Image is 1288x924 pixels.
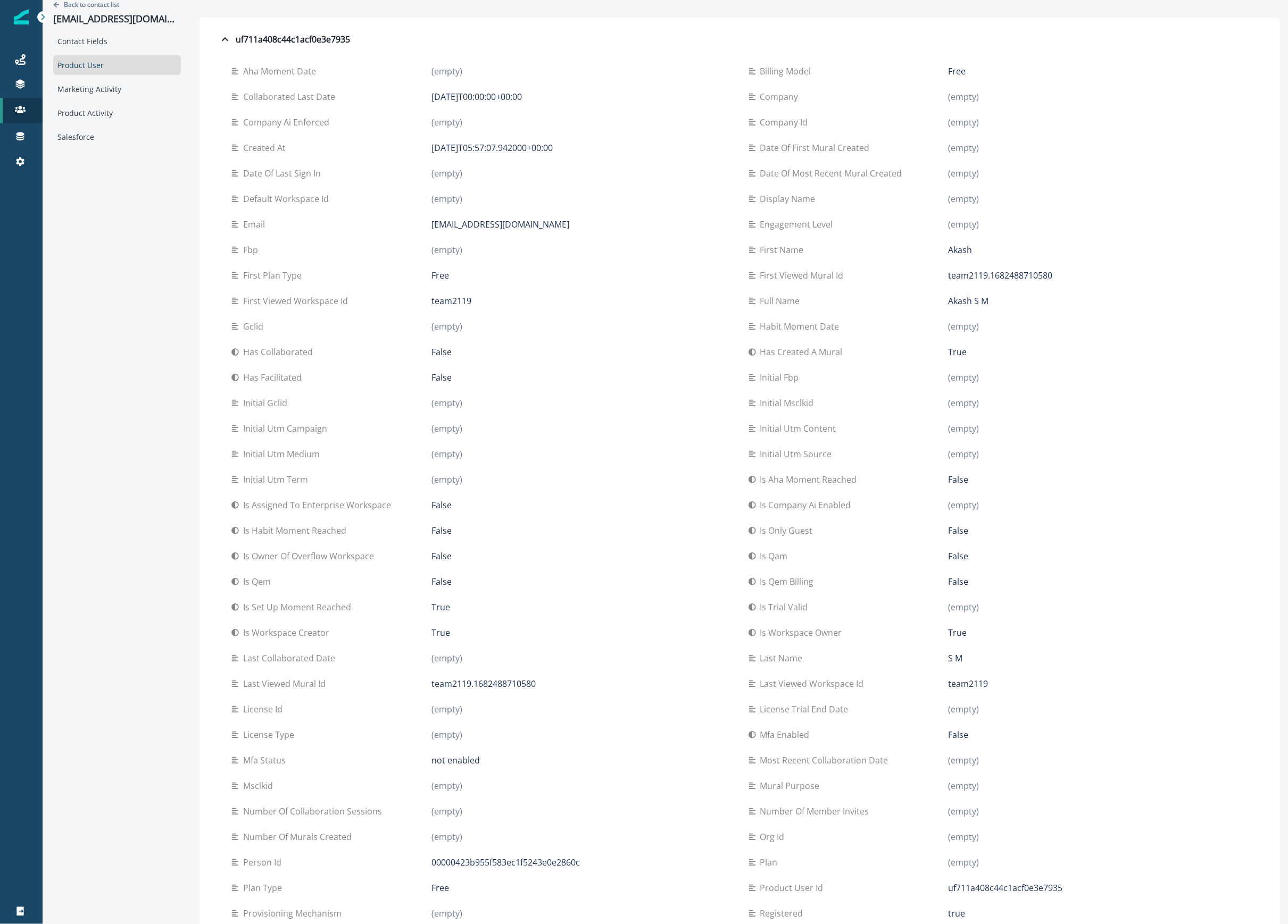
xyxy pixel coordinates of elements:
[243,779,277,792] p: Msclkid
[53,103,181,123] div: Product Activity
[760,677,868,690] p: Last viewed workspace id
[431,499,452,511] p: False
[948,626,967,639] p: True
[948,677,988,690] p: team2119
[760,550,792,562] p: Is qam
[431,626,450,639] p: True
[760,141,874,154] p: Date of first mural created
[948,805,979,818] p: (empty)
[431,269,449,282] p: Free
[760,448,836,460] p: Initial utm source
[948,754,979,767] p: (empty)
[760,907,808,920] p: Registered
[219,33,350,46] div: uf711a408c44c1acf0e3e7935
[243,448,324,460] p: Initial utm medium
[243,397,292,409] p: Initial gclid
[431,90,522,103] p: [DATE]T00:00:00+00:00
[53,13,181,25] p: [EMAIL_ADDRESS][DOMAIN_NAME]
[948,371,979,384] p: (empty)
[760,320,844,333] p: Habit moment date
[243,805,386,818] p: Number of collaboration sessions
[243,830,356,843] p: Number of murals created
[431,192,462,205] p: (empty)
[431,728,462,741] p: (empty)
[243,269,306,282] p: First plan type
[243,677,330,690] p: Last viewed mural id
[948,856,979,869] p: (empty)
[243,652,339,665] p: Last collaborated date
[431,805,462,818] p: (empty)
[243,243,262,256] p: Fbp
[948,218,979,231] p: (empty)
[760,473,861,486] p: Is aha moment reached
[948,601,979,614] p: (empty)
[760,881,828,894] p: Product user id
[760,754,893,767] p: Most recent collaboration date
[948,346,967,358] p: True
[760,703,853,716] p: License trial end date
[760,499,855,511] p: Is company ai enabled
[760,728,814,741] p: Mfa enabled
[431,754,480,767] p: not enabled
[243,167,325,180] p: Date of last sign in
[431,346,452,358] p: False
[948,652,962,665] p: S M
[948,575,968,588] p: False
[431,830,462,843] p: (empty)
[431,703,462,716] p: (empty)
[760,243,808,256] p: First name
[948,65,966,78] p: Free
[243,499,395,511] p: Is assigned to enterprise workspace
[243,90,339,103] p: Collaborated last date
[243,626,334,639] p: Is workspace creator
[760,295,804,307] p: Full name
[948,703,979,716] p: (empty)
[243,141,290,154] p: Created at
[243,550,378,562] p: Is owner of overflow workspace
[760,805,874,818] p: Number of member invites
[243,65,320,78] p: Aha moment date
[948,141,979,154] p: (empty)
[760,601,812,614] p: Is trial valid
[431,601,450,614] p: True
[760,371,803,384] p: Initial fbp
[431,422,462,435] p: (empty)
[243,856,286,869] p: Person id
[431,881,449,894] p: Free
[243,295,352,307] p: First viewed workspace id
[431,371,452,384] p: False
[53,31,181,51] div: Contact Fields
[431,295,471,307] p: team2119
[948,295,988,307] p: Akash S M
[431,167,462,180] p: (empty)
[243,575,275,588] p: Is qem
[948,192,979,205] p: (empty)
[243,346,317,358] p: Has collaborated
[243,881,286,894] p: Plan type
[760,65,816,78] p: Billing model
[243,907,346,920] p: Provisioning mechanism
[760,856,782,869] p: Plan
[948,473,968,486] p: False
[431,779,462,792] p: (empty)
[243,320,268,333] p: Gclid
[760,779,824,792] p: Mural purpose
[210,29,1269,50] button: uf711a408c44c1acf0e3e7935
[948,116,979,129] p: (empty)
[948,728,968,741] p: False
[243,218,269,231] p: Email
[431,524,452,537] p: False
[243,728,298,741] p: License type
[431,550,452,562] p: False
[948,90,979,103] p: (empty)
[948,167,979,180] p: (empty)
[243,754,290,767] p: Mfa status
[431,243,462,256] p: (empty)
[760,397,818,409] p: Initial msclkid
[760,575,818,588] p: Is qem billing
[431,856,580,869] p: 00000423b955f583ec1f5243e0e2860c
[243,116,334,129] p: Company ai enforced
[760,346,847,358] p: Has created a mural
[431,320,462,333] p: (empty)
[243,703,287,716] p: License id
